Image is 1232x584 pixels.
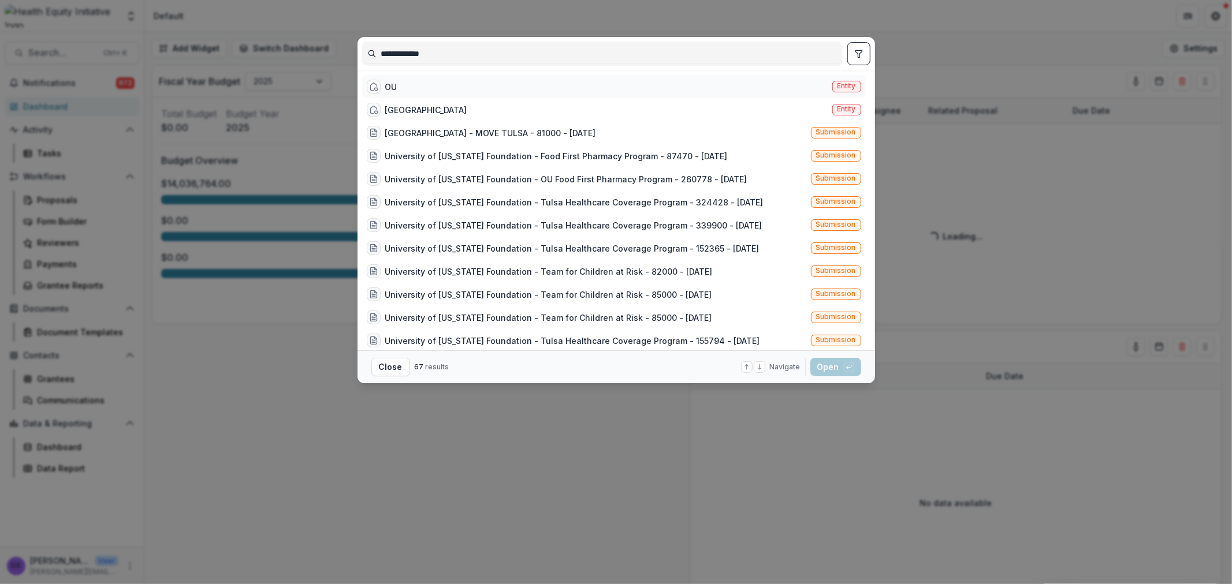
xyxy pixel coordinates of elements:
button: toggle filters [847,42,870,65]
span: Submission [816,267,856,275]
span: 67 [415,362,424,371]
div: University of [US_STATE] Foundation - Team for Children at Risk - 82000 - [DATE] [385,265,713,278]
div: University of [US_STATE] Foundation - Tulsa Healthcare Coverage Program - 339900 - [DATE] [385,219,762,231]
div: University of [US_STATE] Foundation - Team for Children at Risk - 85000 - [DATE] [385,312,712,324]
div: [GEOGRAPHIC_DATA] - MOVE TULSA - 81000 - [DATE] [385,127,596,139]
span: results [426,362,449,371]
span: Entity [838,82,856,90]
div: University of [US_STATE] Foundation - Tulsa Healthcare Coverage Program - 155794 - [DATE] [385,335,760,347]
div: University of [US_STATE] Foundation - Tulsa Healthcare Coverage Program - 324428 - [DATE] [385,196,764,208]
span: Submission [816,151,856,159]
span: Submission [816,197,856,205]
div: University of [US_STATE] Foundation - Food First Pharmacy Program - 87470 - [DATE] [385,150,728,162]
span: Submission [816,313,856,321]
button: Open [810,358,861,376]
div: [GEOGRAPHIC_DATA] [385,104,467,116]
div: University of [US_STATE] Foundation - Team for Children at Risk - 85000 - [DATE] [385,289,712,301]
span: Submission [816,220,856,229]
span: Submission [816,336,856,344]
span: Submission [816,290,856,298]
span: Navigate [770,362,801,372]
div: University of [US_STATE] Foundation - Tulsa Healthcare Coverage Program - 152365 - [DATE] [385,242,760,254]
div: OU [385,81,397,93]
span: Submission [816,174,856,182]
span: Entity [838,105,856,113]
button: Close [371,358,410,376]
span: Submission [816,244,856,252]
span: Submission [816,128,856,136]
div: University of [US_STATE] Foundation - OU Food First Pharmacy Program - 260778 - [DATE] [385,173,747,185]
